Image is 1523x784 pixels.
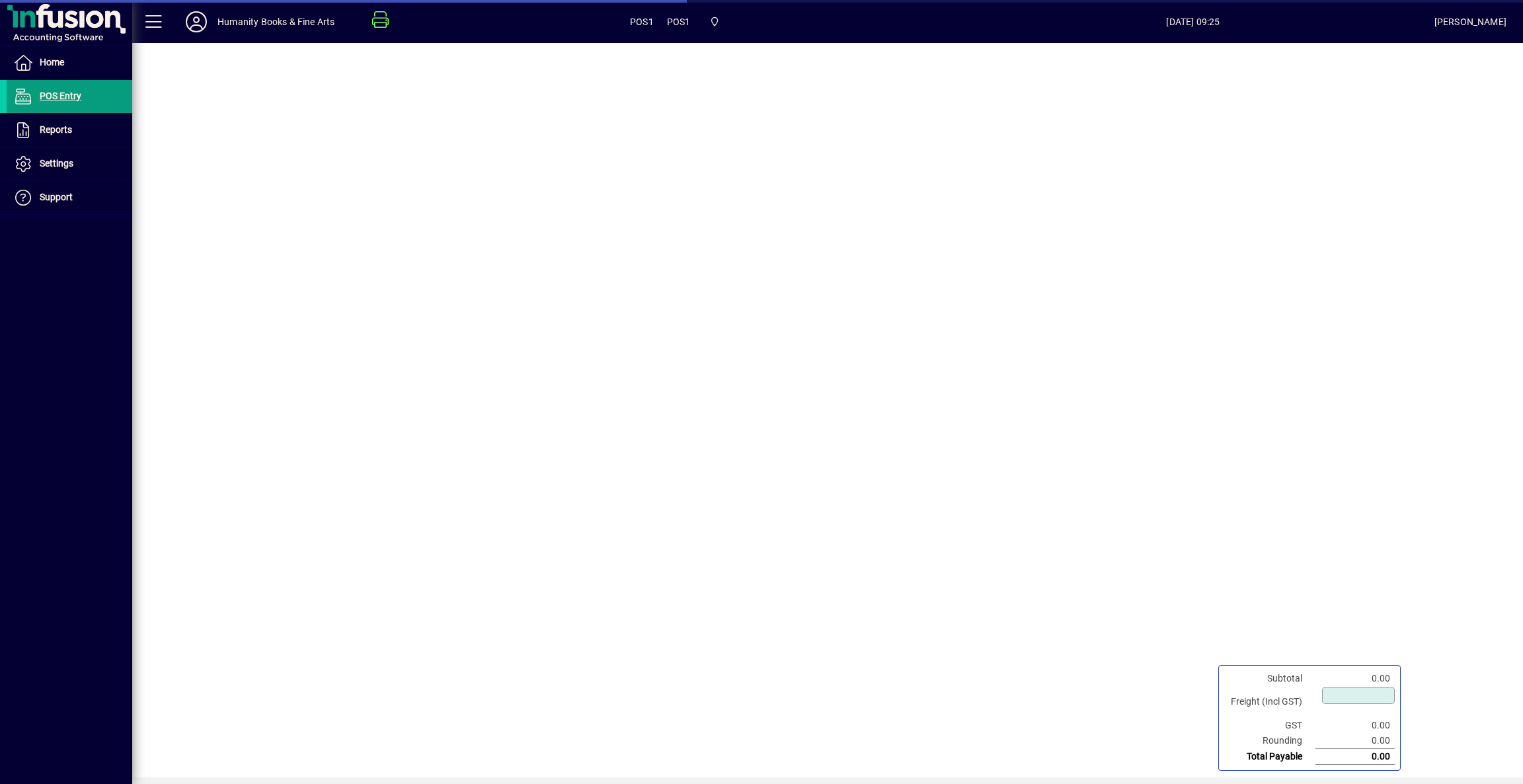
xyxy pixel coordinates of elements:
[40,192,73,202] span: Support
[630,11,654,32] span: POS1
[40,57,64,67] span: Home
[7,46,132,79] a: Home
[40,91,81,101] span: POS Entry
[1315,671,1395,686] td: 0.00
[1224,733,1315,749] td: Rounding
[7,181,132,214] a: Support
[40,158,73,169] span: Settings
[7,114,132,147] a: Reports
[7,147,132,180] a: Settings
[1315,718,1395,733] td: 0.00
[1315,733,1395,749] td: 0.00
[1224,671,1315,686] td: Subtotal
[1224,749,1315,765] td: Total Payable
[1224,718,1315,733] td: GST
[1434,11,1506,32] div: [PERSON_NAME]
[1315,749,1395,765] td: 0.00
[952,11,1434,32] span: [DATE] 09:25
[175,10,217,34] button: Profile
[1224,686,1315,718] td: Freight (Incl GST)
[667,11,691,32] span: POS1
[40,124,72,135] span: Reports
[217,11,335,32] div: Humanity Books & Fine Arts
